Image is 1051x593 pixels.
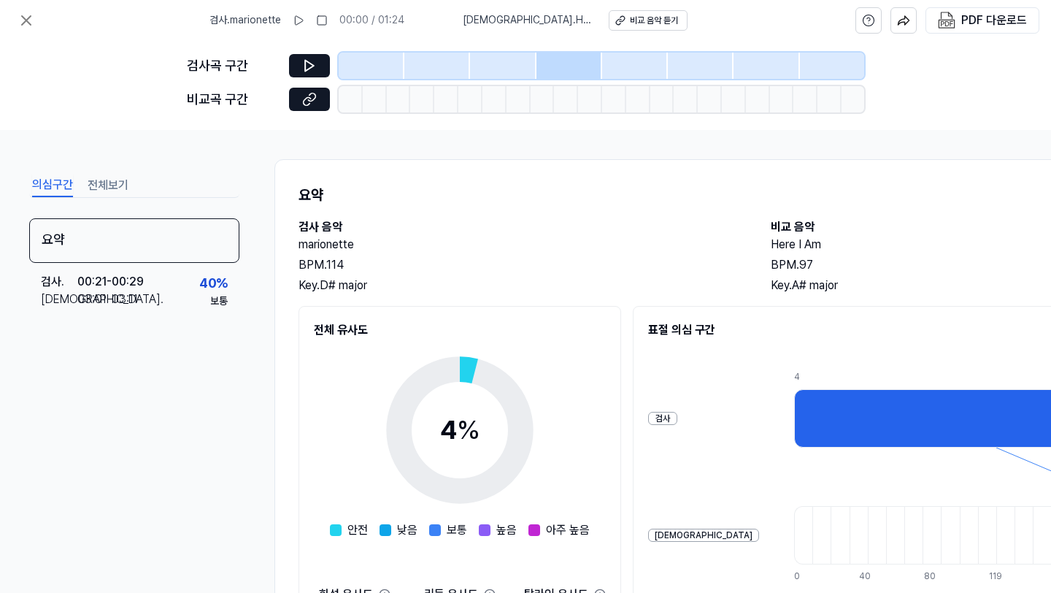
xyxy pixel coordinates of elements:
[935,8,1030,33] button: PDF 다운로드
[41,273,77,291] div: 검사 .
[187,89,280,110] div: 비교곡 구간
[199,273,228,294] div: 40 %
[32,174,73,197] button: 의심구간
[440,410,480,450] div: 4
[938,12,955,29] img: PDF Download
[187,56,280,77] div: 검사곡 구간
[794,570,812,583] div: 0
[41,291,77,308] div: [DEMOGRAPHIC_DATA] .
[299,256,742,274] div: BPM. 114
[299,236,742,253] h2: marionette
[630,15,678,27] div: 비교 음악 듣기
[77,273,144,291] div: 00:21 - 00:29
[609,10,688,31] button: 비교 음악 듣기
[648,529,759,543] div: [DEMOGRAPHIC_DATA]
[210,294,228,309] div: 보통
[648,412,677,426] div: 검사
[339,13,404,28] div: 00:00 / 01:24
[546,521,590,539] span: 아주 높음
[347,521,368,539] span: 안전
[924,570,942,583] div: 80
[897,14,910,27] img: share
[299,218,742,236] h2: 검사 음악
[299,277,742,294] div: Key. D# major
[457,414,480,445] span: %
[397,521,417,539] span: 낮음
[314,321,606,339] h2: 전체 유사도
[496,521,517,539] span: 높음
[88,174,128,197] button: 전체보기
[862,13,875,28] svg: help
[989,570,1007,583] div: 119
[29,218,239,263] div: 요약
[463,13,591,28] span: [DEMOGRAPHIC_DATA] . Here I Am
[209,13,281,28] span: 검사 . marionette
[447,521,467,539] span: 보통
[859,570,877,583] div: 40
[77,291,138,308] div: 03:01 - 03:11
[855,7,882,34] button: help
[961,11,1027,30] div: PDF 다운로드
